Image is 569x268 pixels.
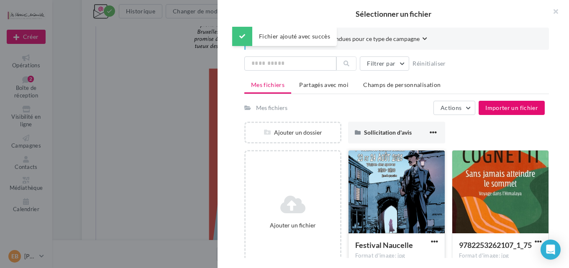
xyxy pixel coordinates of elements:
span: Sollicitation d'avis [364,129,412,136]
span: Elle y relate l'histoire de sa famille [DEMOGRAPHIC_DATA] pendant la guerre, [100,138,329,156]
span: Cette semaine à la Maison du Livre [131,86,298,97]
span: Partagés avec moi [299,81,349,88]
div: Ajouter un dossier [246,128,340,137]
img: tetiere_lamaisondulivre.jpg [110,21,319,77]
span: Consulter les contraintes attendues pour ce type de campagne [259,35,420,43]
div: Ajouter un fichier [249,221,337,230]
h2: Sélectionner un fichier [231,10,556,18]
button: Filtrer par [360,56,409,71]
button: Actions [433,101,475,115]
span: L'email ne s'affiche pas correctement ? [160,7,246,13]
button: Consulter les contraintes attendues pour ce type de campagne [259,34,427,45]
span: vous attend, [DATE] à 18 h, [126,112,303,120]
div: Format d'image: jpg [355,252,438,260]
span: Mes fichiers [251,81,284,88]
span: Festival Naucelle [355,240,413,250]
a: Cliquez-ici [246,6,269,13]
strong: 27 mai [256,112,280,120]
span: Actions [441,104,461,111]
div: Format d'image: jpg [459,252,542,260]
div: Fichier ajouté avec succès [232,27,337,46]
span: de fuir aux [GEOGRAPHIC_DATA]. [168,156,285,164]
span: Champs de personnalisation [363,81,441,88]
span: Importer un fichier [485,104,538,111]
u: Cliquez-ici [246,7,269,13]
button: Importer un fichier [479,101,545,115]
div: Mes fichiers [256,104,287,112]
span: 9782253262107_1_75 [459,240,532,250]
strong: [PERSON_NAME] [126,112,190,120]
div: Open Intercom Messenger [541,240,561,260]
span: "Dernier bateau pour l'Amérique". [159,130,270,138]
button: Réinitialiser [409,59,449,69]
span: obligée [144,156,168,164]
span: pour une rencontre émouvante autour de son livre : [129,121,300,129]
